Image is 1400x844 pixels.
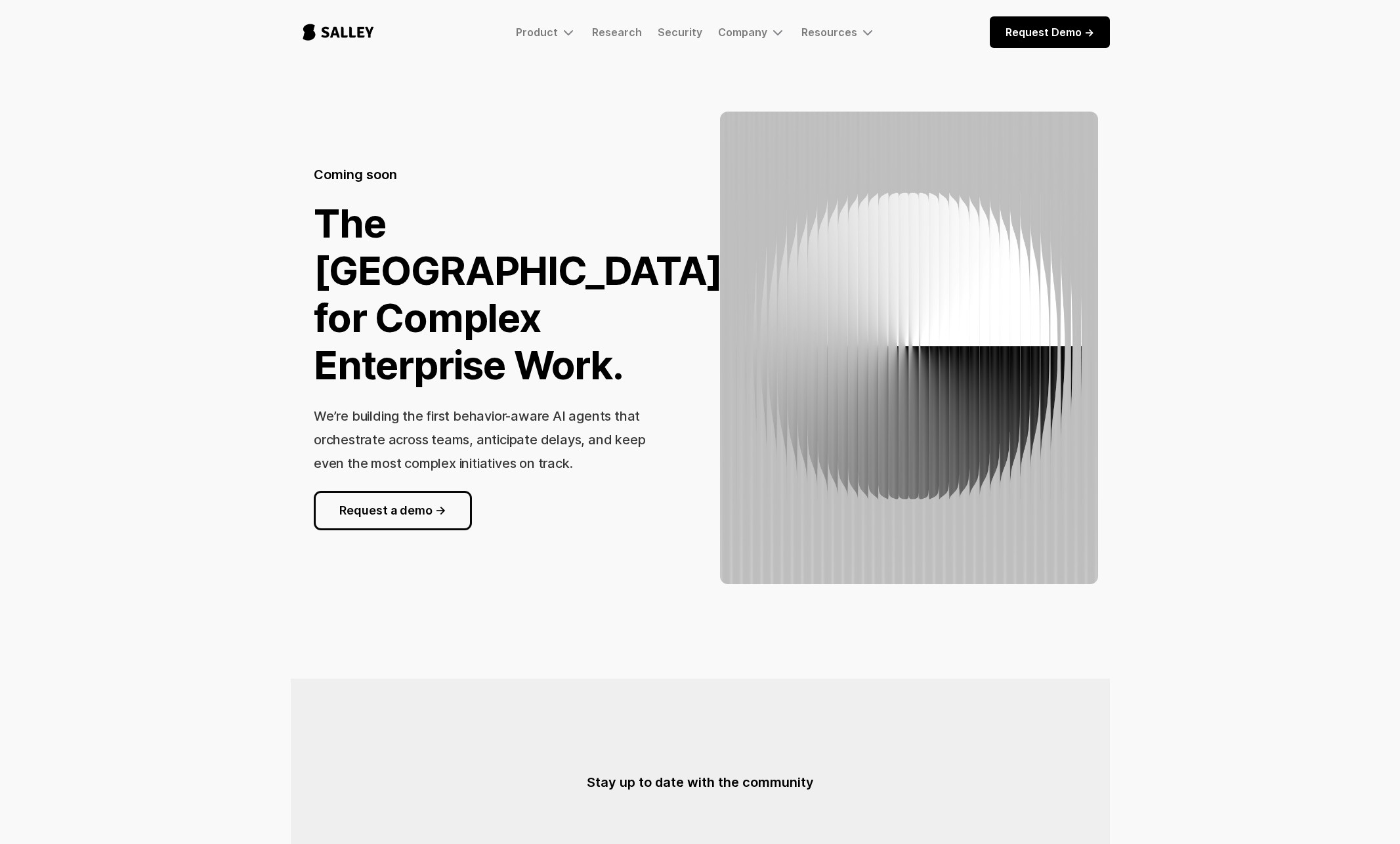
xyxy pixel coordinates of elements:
h5: Coming soon [314,165,397,184]
div: Resources [801,26,857,39]
div: Resources [801,24,876,40]
a: home [291,11,386,54]
h1: The [GEOGRAPHIC_DATA] for Complex Enterprise Work. [314,200,723,389]
h5: Stay up to date with the community [587,773,814,791]
div: Company [718,24,786,40]
div: Company [718,26,767,39]
div: Product [516,24,576,40]
a: Request Demo -> [990,16,1110,48]
a: Request a demo -> [314,491,472,530]
a: Research [592,26,642,39]
div: Product [516,26,558,39]
h3: We’re building the first behavior-aware AI agents that orchestrate across teams, anticipate delay... [314,408,645,471]
a: Security [658,26,702,39]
